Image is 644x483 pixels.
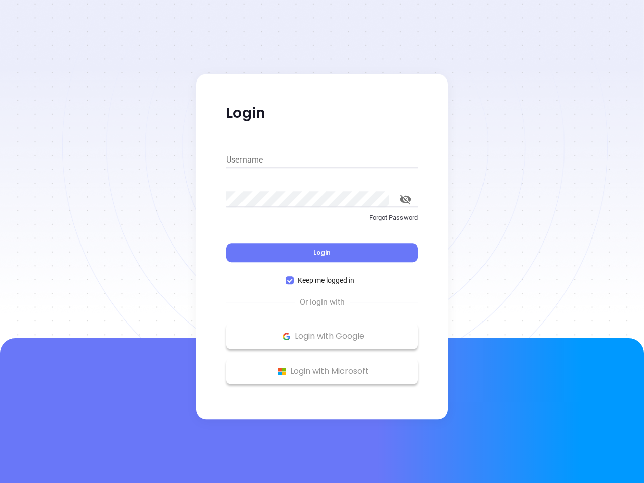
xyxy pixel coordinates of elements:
p: Login with Microsoft [231,364,413,379]
button: toggle password visibility [393,187,418,211]
p: Forgot Password [226,213,418,223]
button: Microsoft Logo Login with Microsoft [226,359,418,384]
span: Keep me logged in [294,275,358,286]
p: Login [226,104,418,122]
button: Google Logo Login with Google [226,324,418,349]
img: Google Logo [280,330,293,343]
p: Login with Google [231,329,413,344]
img: Microsoft Logo [276,365,288,378]
a: Forgot Password [226,213,418,231]
span: Login [313,248,331,257]
span: Or login with [295,296,350,308]
button: Login [226,243,418,262]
